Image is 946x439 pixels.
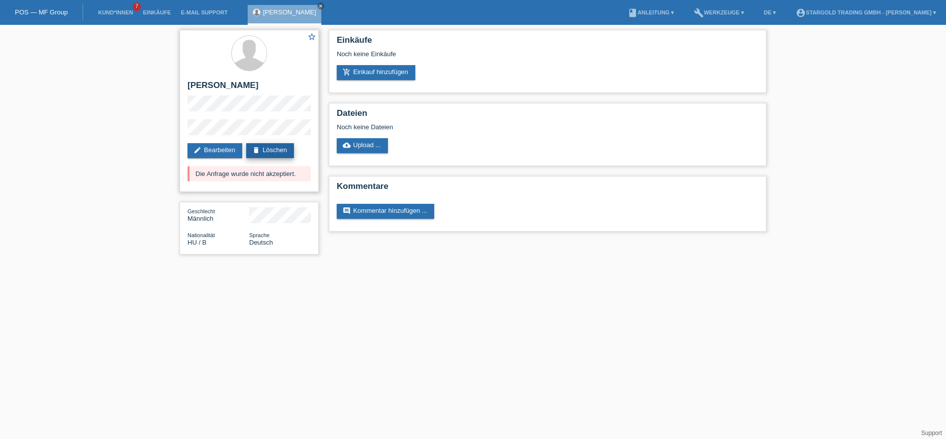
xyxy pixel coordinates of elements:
[623,9,679,15] a: bookAnleitung ▾
[689,9,749,15] a: buildWerkzeuge ▾
[138,9,176,15] a: Einkäufe
[188,81,311,95] h2: [PERSON_NAME]
[252,146,260,154] i: delete
[188,232,215,238] span: Nationalität
[796,8,806,18] i: account_circle
[307,32,316,43] a: star_border
[343,207,351,215] i: comment
[628,8,638,18] i: book
[93,9,138,15] a: Kund*innen
[188,207,249,222] div: Männlich
[694,8,704,18] i: build
[337,123,641,131] div: Noch keine Dateien
[337,50,758,65] div: Noch keine Einkäufe
[337,204,434,219] a: commentKommentar hinzufügen ...
[188,143,242,158] a: editBearbeiten
[193,146,201,154] i: edit
[188,239,206,246] span: Ungarn / B / 17.12.2023
[15,8,68,16] a: POS — MF Group
[188,208,215,214] span: Geschlecht
[921,430,942,437] a: Support
[791,9,941,15] a: account_circleStargold Trading GmbH - [PERSON_NAME] ▾
[307,32,316,41] i: star_border
[249,232,270,238] span: Sprache
[343,68,351,76] i: add_shopping_cart
[317,2,324,9] a: close
[337,108,758,123] h2: Dateien
[337,181,758,196] h2: Kommentare
[188,166,311,181] div: Die Anfrage wurde nicht akzeptiert.
[249,239,273,246] span: Deutsch
[759,9,781,15] a: DE ▾
[343,141,351,149] i: cloud_upload
[337,65,415,80] a: add_shopping_cartEinkauf hinzufügen
[133,2,141,11] span: 7
[318,3,323,8] i: close
[246,143,294,158] a: deleteLöschen
[176,9,233,15] a: E-Mail Support
[337,138,388,153] a: cloud_uploadUpload ...
[263,8,316,16] a: [PERSON_NAME]
[337,35,758,50] h2: Einkäufe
